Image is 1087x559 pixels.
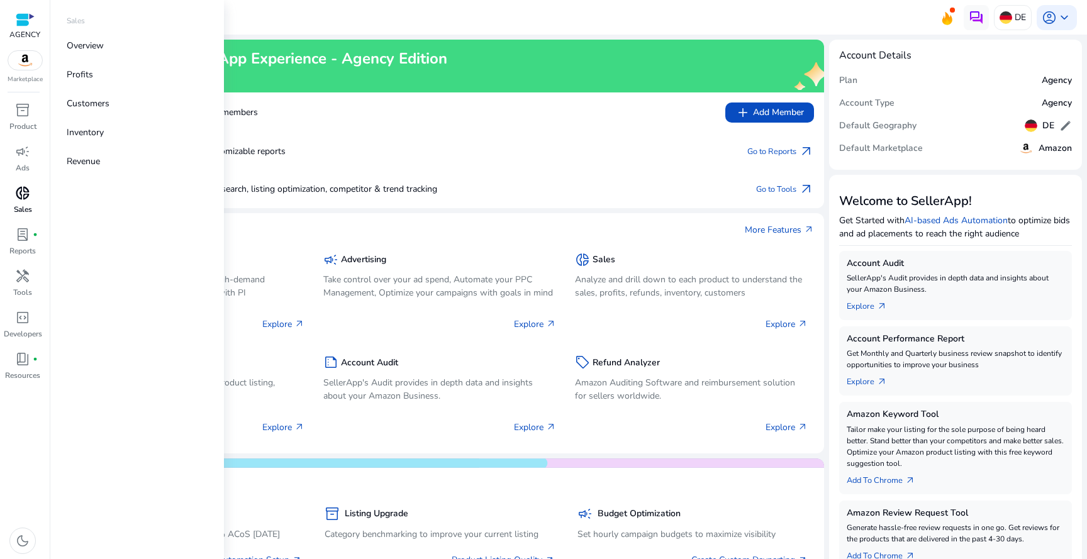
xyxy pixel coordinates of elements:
[1018,141,1034,156] img: amazon.svg
[1039,143,1072,154] h5: Amazon
[839,50,911,62] h4: Account Details
[546,422,556,432] span: arrow_outward
[766,318,808,331] p: Explore
[847,469,925,487] a: Add To Chrome
[1042,98,1072,109] h5: Agency
[67,15,85,26] p: Sales
[1042,75,1072,86] h5: Agency
[847,424,1064,469] p: Tailor make your listing for the sole purpose of being heard better. Stand better than your compe...
[847,409,1064,420] h5: Amazon Keyword Tool
[839,143,923,154] h5: Default Marketplace
[577,528,808,541] p: Set hourly campaign budgets to maximize visibility
[294,422,304,432] span: arrow_outward
[70,50,447,68] h2: Maximize your SellerApp Experience - Agency Edition
[13,287,32,298] p: Tools
[514,421,556,434] p: Explore
[15,144,30,159] span: campaign
[839,75,857,86] h5: Plan
[4,328,42,340] p: Developers
[262,421,304,434] p: Explore
[766,421,808,434] p: Explore
[15,102,30,118] span: inventory_2
[877,301,887,311] span: arrow_outward
[575,252,590,267] span: donut_small
[345,509,408,519] h5: Listing Upgrade
[341,358,398,368] h5: Account Audit
[323,376,556,402] p: SellerApp's Audit provides in depth data and insights about your Amazon Business.
[1015,6,1026,28] p: DE
[67,155,100,168] p: Revenue
[798,319,808,329] span: arrow_outward
[839,121,917,131] h5: Default Geography
[294,319,304,329] span: arrow_outward
[877,377,887,387] span: arrow_outward
[735,105,804,120] span: Add Member
[546,319,556,329] span: arrow_outward
[756,180,814,198] a: Go to Toolsarrow_outward
[5,370,40,381] p: Resources
[745,223,814,236] a: More Featuresarrow_outward
[15,185,30,201] span: donut_small
[847,295,897,313] a: Explorearrow_outward
[67,68,93,81] p: Profits
[1042,121,1054,131] h5: DE
[33,357,38,362] span: fiber_manual_record
[323,355,338,370] span: summarize
[593,255,615,265] h5: Sales
[15,268,30,284] span: handyman
[15,310,30,325] span: code_blocks
[735,105,750,120] span: add
[847,334,1064,345] h5: Account Performance Report
[325,506,340,521] span: inventory_2
[1057,10,1072,25] span: keyboard_arrow_down
[799,182,814,197] span: arrow_outward
[325,528,555,541] p: Category benchmarking to improve your current listing
[575,376,808,402] p: Amazon Auditing Software and reimbursement solution for sellers worldwide.
[9,29,40,40] p: AGENCY
[905,475,915,485] span: arrow_outward
[847,272,1064,295] p: SellerApp's Audit provides in depth data and insights about your Amazon Business.
[798,422,808,432] span: arrow_outward
[905,214,1008,226] a: AI-based Ads Automation
[341,255,386,265] h5: Advertising
[839,214,1072,240] p: Get Started with to optimize bids and ad placements to reach the right audience
[598,509,681,519] h5: Budget Optimization
[1059,119,1072,132] span: edit
[9,121,36,132] p: Product
[747,143,814,160] a: Go to Reportsarrow_outward
[33,232,38,237] span: fiber_manual_record
[575,355,590,370] span: sell
[804,224,814,235] span: arrow_outward
[67,39,104,52] p: Overview
[839,194,1072,209] h3: Welcome to SellerApp!
[514,318,556,331] p: Explore
[8,51,42,70] img: amazon.svg
[593,358,660,368] h5: Refund Analyzer
[15,351,30,367] span: book_4
[1025,119,1037,132] img: de.svg
[839,98,895,109] h5: Account Type
[847,258,1064,269] h5: Account Audit
[16,162,30,174] p: Ads
[799,144,814,159] span: arrow_outward
[70,70,447,82] h4: Thank you for logging back!
[262,318,304,331] p: Explore
[847,370,897,388] a: Explorearrow_outward
[323,273,556,299] p: Take control over your ad spend, Automate your PPC Management, Optimize your campaigns with goals...
[9,245,36,257] p: Reports
[577,506,593,521] span: campaign
[15,533,30,548] span: dark_mode
[847,348,1064,370] p: Get Monthly and Quarterly business review snapshot to identify opportunities to improve your busi...
[847,508,1064,519] h5: Amazon Review Request Tool
[67,126,104,139] p: Inventory
[8,75,43,84] p: Marketplace
[725,102,814,123] button: addAdd Member
[67,97,109,110] p: Customers
[847,522,1064,545] p: Generate hassle-free review requests in one go. Get reviews for the products that are delivered i...
[575,273,808,299] p: Analyze and drill down to each product to understand the sales, profits, refunds, inventory, cust...
[14,204,32,215] p: Sales
[1000,11,1012,24] img: de.svg
[88,182,437,196] p: Keyword research, listing optimization, competitor & trend tracking
[15,227,30,242] span: lab_profile
[1042,10,1057,25] span: account_circle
